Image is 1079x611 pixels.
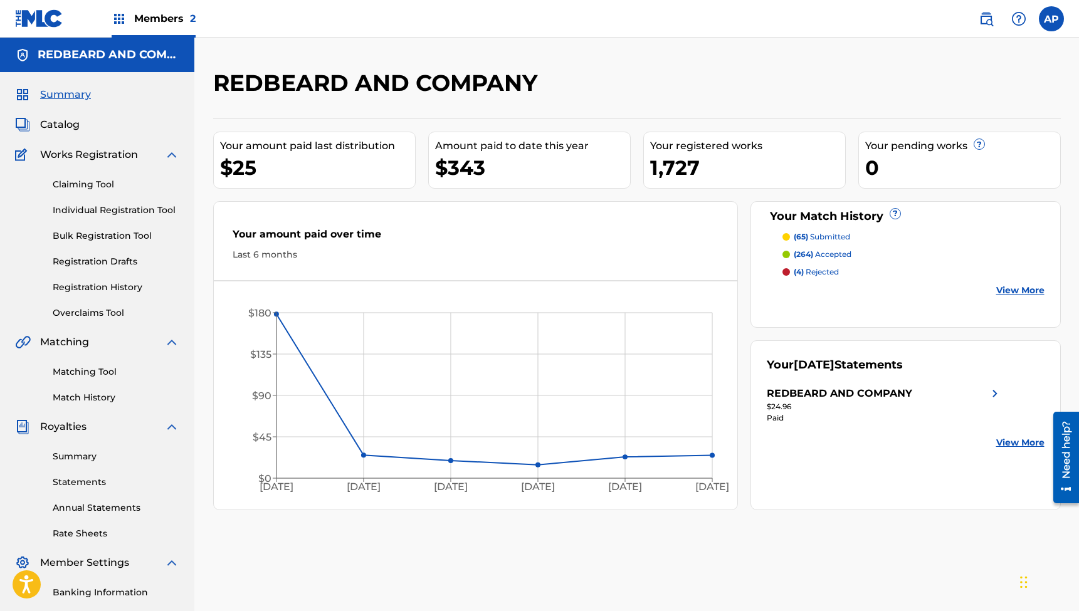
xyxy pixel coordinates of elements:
[53,450,179,463] a: Summary
[164,147,179,162] img: expand
[435,154,630,182] div: $343
[435,138,630,154] div: Amount paid to date this year
[695,481,729,493] tspan: [DATE]
[40,555,129,570] span: Member Settings
[794,249,851,260] p: accepted
[53,391,179,404] a: Match History
[40,117,80,132] span: Catalog
[248,307,271,319] tspan: $180
[259,481,293,493] tspan: [DATE]
[112,11,127,26] img: Top Rightsholders
[890,209,900,219] span: ?
[15,87,91,102] a: SummarySummary
[53,306,179,320] a: Overclaims Tool
[220,138,415,154] div: Your amount paid last distribution
[233,248,719,261] div: Last 6 months
[521,481,555,493] tspan: [DATE]
[987,386,1003,401] img: right chevron icon
[650,138,845,154] div: Your registered works
[782,249,1045,260] a: (264) accepted
[974,6,999,31] a: Public Search
[767,386,912,401] div: REDBEARD AND COMPANY
[767,412,1003,424] div: Paid
[213,69,544,97] h2: REDBEARD AND COMPANY
[40,419,87,434] span: Royalties
[865,154,1060,182] div: 0
[53,586,179,599] a: Banking Information
[1011,11,1026,26] img: help
[164,335,179,350] img: expand
[53,527,179,540] a: Rate Sheets
[865,138,1060,154] div: Your pending works
[220,154,415,182] div: $25
[15,9,63,28] img: MLC Logo
[40,335,89,350] span: Matching
[164,555,179,570] img: expand
[252,431,271,443] tspan: $45
[15,419,30,434] img: Royalties
[15,555,30,570] img: Member Settings
[15,87,30,102] img: Summary
[53,365,179,379] a: Matching Tool
[782,231,1045,243] a: (65) submitted
[347,481,381,493] tspan: [DATE]
[979,11,994,26] img: search
[40,87,91,102] span: Summary
[15,48,30,63] img: Accounts
[794,231,850,243] p: submitted
[15,117,30,132] img: Catalog
[996,284,1045,297] a: View More
[794,232,808,241] span: (65)
[15,335,31,350] img: Matching
[134,11,196,26] span: Members
[53,229,179,243] a: Bulk Registration Tool
[53,476,179,489] a: Statements
[996,436,1045,449] a: View More
[794,266,839,278] p: rejected
[233,227,719,248] div: Your amount paid over time
[650,154,845,182] div: 1,727
[794,267,804,276] span: (4)
[250,348,271,360] tspan: $135
[53,281,179,294] a: Registration History
[782,266,1045,278] a: (4) rejected
[794,249,813,259] span: (264)
[767,208,1045,225] div: Your Match History
[767,386,1003,424] a: REDBEARD AND COMPANYright chevron icon$24.96Paid
[53,178,179,191] a: Claiming Tool
[258,473,271,484] tspan: $0
[767,401,1003,412] div: $24.96
[1044,406,1079,509] iframe: Resource Center
[1006,6,1031,31] div: Help
[15,117,80,132] a: CatalogCatalog
[608,481,642,493] tspan: [DATE]
[40,147,138,162] span: Works Registration
[1020,563,1028,601] div: Drag
[794,358,834,372] span: [DATE]
[53,255,179,268] a: Registration Drafts
[434,481,468,493] tspan: [DATE]
[1016,551,1079,611] iframe: Chat Widget
[164,419,179,434] img: expand
[15,147,31,162] img: Works Registration
[974,139,984,149] span: ?
[251,390,271,402] tspan: $90
[767,357,903,373] div: Your Statements
[190,13,196,24] span: 2
[1039,6,1064,31] div: User Menu
[53,204,179,217] a: Individual Registration Tool
[38,48,179,62] h5: REDBEARD AND COMPANY
[53,501,179,514] a: Annual Statements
